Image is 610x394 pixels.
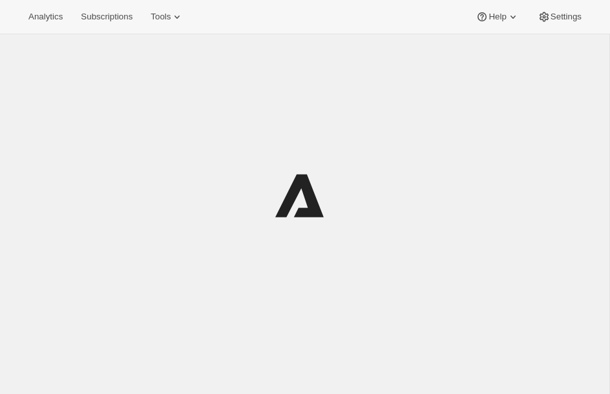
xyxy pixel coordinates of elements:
[73,8,140,26] button: Subscriptions
[81,12,132,22] span: Subscriptions
[530,8,589,26] button: Settings
[143,8,191,26] button: Tools
[468,8,527,26] button: Help
[551,12,582,22] span: Settings
[489,12,506,22] span: Help
[21,8,70,26] button: Analytics
[28,12,63,22] span: Analytics
[151,12,171,22] span: Tools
